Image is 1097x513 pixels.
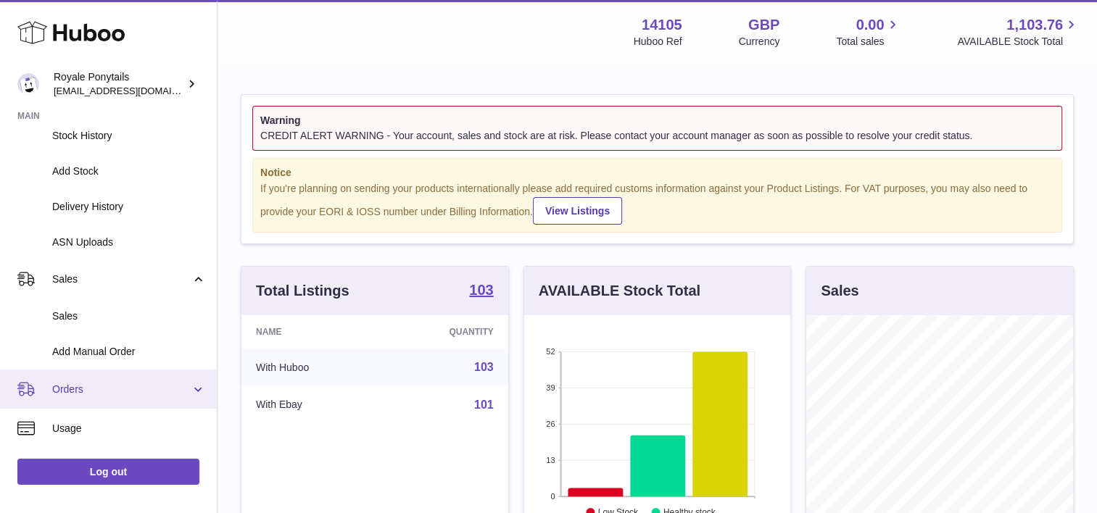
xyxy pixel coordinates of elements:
[52,129,206,143] span: Stock History
[836,15,901,49] a: 0.00 Total sales
[260,114,1054,128] strong: Warning
[748,15,779,35] strong: GBP
[836,35,901,49] span: Total sales
[256,281,349,301] h3: Total Listings
[546,456,555,464] text: 13
[550,492,555,501] text: 0
[54,85,213,96] span: [EMAIL_ADDRESS][DOMAIN_NAME]
[546,420,555,428] text: 26
[469,283,493,300] a: 103
[546,383,555,392] text: 39
[241,349,382,386] td: With Huboo
[957,15,1080,49] a: 1,103.76 AVAILABLE Stock Total
[52,345,206,359] span: Add Manual Order
[52,164,206,178] span: Add Stock
[533,197,622,225] a: View Listings
[52,383,191,396] span: Orders
[957,35,1080,49] span: AVAILABLE Stock Total
[634,35,682,49] div: Huboo Ref
[474,361,494,373] a: 103
[17,73,39,95] img: qphill92@gmail.com
[382,315,508,349] th: Quantity
[546,347,555,356] text: 52
[54,70,184,98] div: Royale Ponytails
[241,315,382,349] th: Name
[739,35,780,49] div: Currency
[52,235,206,249] span: ASN Uploads
[856,15,885,35] span: 0.00
[539,281,700,301] h3: AVAILABLE Stock Total
[17,459,199,485] a: Log out
[52,272,191,286] span: Sales
[821,281,858,301] h3: Sales
[260,182,1054,225] div: If you're planning on sending your products internationally please add required customs informati...
[260,129,1054,143] div: CREDIT ALERT WARNING - Your account, sales and stock are at risk. Please contact your account man...
[52,200,206,214] span: Delivery History
[1006,15,1063,35] span: 1,103.76
[474,399,494,411] a: 101
[52,422,206,435] span: Usage
[260,166,1054,180] strong: Notice
[241,386,382,424] td: With Ebay
[469,283,493,297] strong: 103
[52,309,206,323] span: Sales
[642,15,682,35] strong: 14105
